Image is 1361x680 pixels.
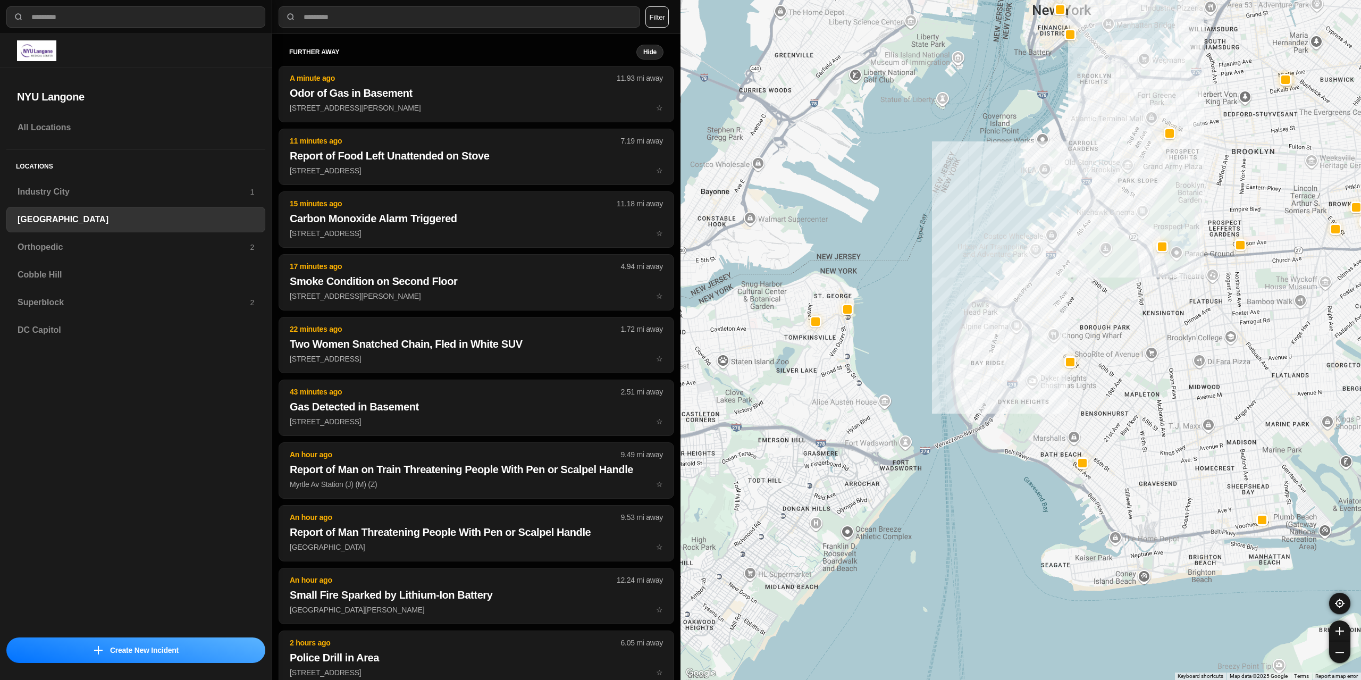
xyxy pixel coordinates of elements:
[279,417,674,426] a: 43 minutes ago2.51 mi awayGas Detected in Basement[STREET_ADDRESS]star
[279,542,674,551] a: An hour ago9.53 mi awayReport of Man Threatening People With Pen or Scalpel Handle[GEOGRAPHIC_DAT...
[1315,673,1358,679] a: Report a map error
[621,261,663,272] p: 4.94 mi away
[290,274,663,289] h2: Smoke Condition on Second Floor
[290,605,663,615] p: [GEOGRAPHIC_DATA][PERSON_NAME]
[290,337,663,351] h2: Two Women Snatched Chain, Fled in White SUV
[290,479,663,490] p: Myrtle Av Station (J) (M) (Z)
[290,462,663,477] h2: Report of Man on Train Threatening People With Pen or Scalpel Handle
[6,179,265,205] a: Industry City1
[1335,599,1345,608] img: recenter
[621,512,663,523] p: 9.53 mi away
[1329,620,1350,642] button: zoom-in
[656,104,663,112] span: star
[279,129,674,185] button: 11 minutes ago7.19 mi awayReport of Food Left Unattended on Stove[STREET_ADDRESS]star
[290,512,621,523] p: An hour ago
[290,86,663,100] h2: Odor of Gas in Basement
[110,645,179,656] p: Create New Incident
[18,268,254,281] h3: Cobble Hill
[656,292,663,300] span: star
[290,667,663,678] p: [STREET_ADDRESS]
[18,324,254,337] h3: DC Capitol
[290,211,663,226] h2: Carbon Monoxide Alarm Triggered
[18,241,250,254] h3: Orthopedic
[621,637,663,648] p: 6.05 mi away
[621,136,663,146] p: 7.19 mi away
[279,291,674,300] a: 17 minutes ago4.94 mi awaySmoke Condition on Second Floor[STREET_ADDRESS][PERSON_NAME]star
[290,324,621,334] p: 22 minutes ago
[1335,648,1344,657] img: zoom-out
[279,254,674,310] button: 17 minutes ago4.94 mi awaySmoke Condition on Second Floor[STREET_ADDRESS][PERSON_NAME]star
[18,296,250,309] h3: Superblock
[621,449,663,460] p: 9.49 mi away
[1230,673,1288,679] span: Map data ©2025 Google
[290,198,617,209] p: 15 minutes ago
[6,234,265,260] a: Orthopedic2
[289,48,636,56] h5: further away
[17,40,56,61] img: logo
[656,229,663,238] span: star
[279,605,674,614] a: An hour ago12.24 mi awaySmall Fire Sparked by Lithium-Ion Battery[GEOGRAPHIC_DATA][PERSON_NAME]star
[279,354,674,363] a: 22 minutes ago1.72 mi awayTwo Women Snatched Chain, Fled in White SUV[STREET_ADDRESS]star
[621,387,663,397] p: 2.51 mi away
[290,449,621,460] p: An hour ago
[290,136,621,146] p: 11 minutes ago
[6,317,265,343] a: DC Capitol
[279,568,674,624] button: An hour ago12.24 mi awaySmall Fire Sparked by Lithium-Ion Battery[GEOGRAPHIC_DATA][PERSON_NAME]star
[656,355,663,363] span: star
[290,637,621,648] p: 2 hours ago
[290,354,663,364] p: [STREET_ADDRESS]
[643,48,657,56] small: Hide
[290,261,621,272] p: 17 minutes ago
[617,73,663,83] p: 11.93 mi away
[6,262,265,288] a: Cobble Hill
[656,480,663,489] span: star
[290,542,663,552] p: [GEOGRAPHIC_DATA]
[290,165,663,176] p: [STREET_ADDRESS]
[290,587,663,602] h2: Small Fire Sparked by Lithium-Ion Battery
[290,416,663,427] p: [STREET_ADDRESS]
[290,228,663,239] p: [STREET_ADDRESS]
[1329,593,1350,614] button: recenter
[279,66,674,122] button: A minute ago11.93 mi awayOdor of Gas in Basement[STREET_ADDRESS][PERSON_NAME]star
[290,399,663,414] h2: Gas Detected in Basement
[617,575,663,585] p: 12.24 mi away
[290,575,617,585] p: An hour ago
[683,666,718,680] a: Open this area in Google Maps (opens a new window)
[645,6,669,28] button: Filter
[621,324,663,334] p: 1.72 mi away
[279,317,674,373] button: 22 minutes ago1.72 mi awayTwo Women Snatched Chain, Fled in White SUV[STREET_ADDRESS]star
[6,115,265,140] a: All Locations
[285,12,296,22] img: search
[1178,673,1223,680] button: Keyboard shortcuts
[279,480,674,489] a: An hour ago9.49 mi awayReport of Man on Train Threatening People With Pen or Scalpel HandleMyrtle...
[18,186,250,198] h3: Industry City
[290,148,663,163] h2: Report of Food Left Unattended on Stove
[250,242,254,253] p: 2
[683,666,718,680] img: Google
[94,646,103,654] img: icon
[250,187,254,197] p: 1
[279,166,674,175] a: 11 minutes ago7.19 mi awayReport of Food Left Unattended on Stove[STREET_ADDRESS]star
[6,290,265,315] a: Superblock2
[290,103,663,113] p: [STREET_ADDRESS][PERSON_NAME]
[279,505,674,561] button: An hour ago9.53 mi awayReport of Man Threatening People With Pen or Scalpel Handle[GEOGRAPHIC_DAT...
[17,89,255,104] h2: NYU Langone
[6,207,265,232] a: [GEOGRAPHIC_DATA]
[1329,642,1350,663] button: zoom-out
[656,166,663,175] span: star
[290,73,617,83] p: A minute ago
[1335,627,1344,635] img: zoom-in
[279,229,674,238] a: 15 minutes ago11.18 mi awayCarbon Monoxide Alarm Triggered[STREET_ADDRESS]star
[636,45,663,60] button: Hide
[1294,673,1309,679] a: Terms (opens in new tab)
[250,297,254,308] p: 2
[617,198,663,209] p: 11.18 mi away
[279,191,674,248] button: 15 minutes ago11.18 mi awayCarbon Monoxide Alarm Triggered[STREET_ADDRESS]star
[279,668,674,677] a: 2 hours ago6.05 mi awayPolice Drill in Area[STREET_ADDRESS]star
[656,543,663,551] span: star
[18,213,254,226] h3: [GEOGRAPHIC_DATA]
[6,637,265,663] button: iconCreate New Incident
[656,417,663,426] span: star
[656,668,663,677] span: star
